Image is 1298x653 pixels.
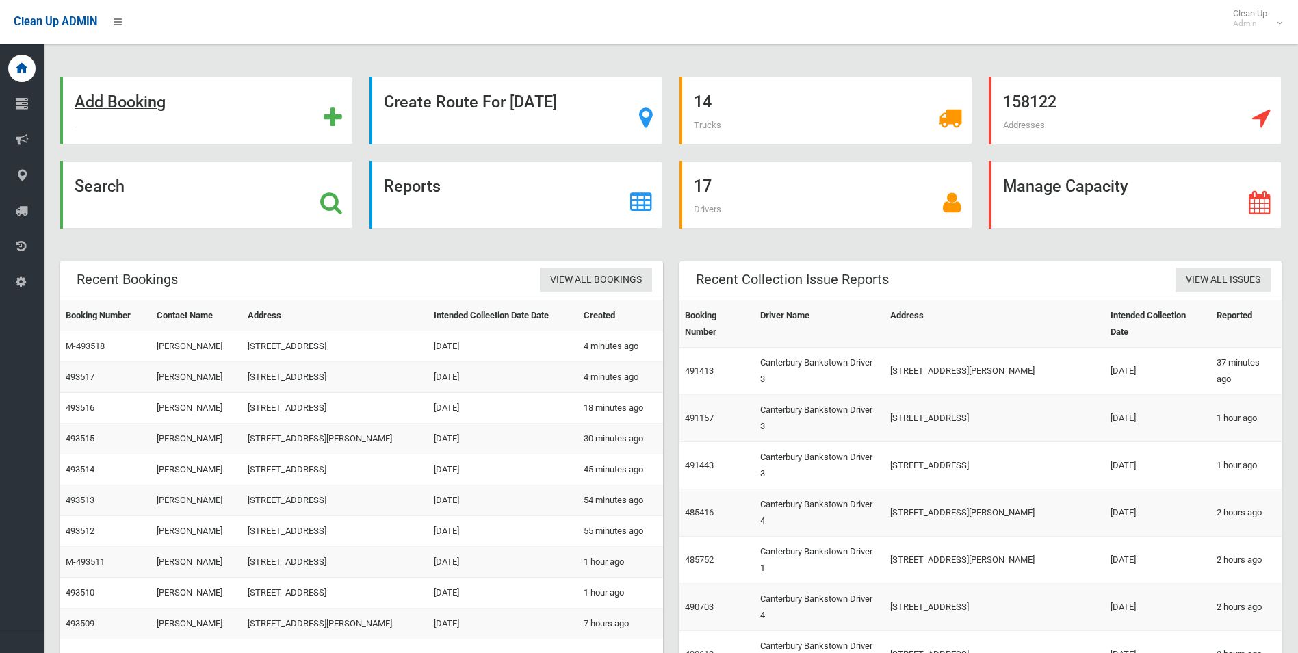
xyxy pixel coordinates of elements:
[694,92,712,112] strong: 14
[1211,395,1282,442] td: 1 hour ago
[1105,442,1211,489] td: [DATE]
[885,584,1105,631] td: [STREET_ADDRESS]
[242,516,428,547] td: [STREET_ADDRESS]
[428,300,579,331] th: Intended Collection Date Date
[151,362,243,393] td: [PERSON_NAME]
[60,266,194,293] header: Recent Bookings
[885,348,1105,395] td: [STREET_ADDRESS][PERSON_NAME]
[369,77,662,144] a: Create Route For [DATE]
[578,485,662,516] td: 54 minutes ago
[384,92,557,112] strong: Create Route For [DATE]
[14,15,97,28] span: Clean Up ADMIN
[66,556,105,567] a: M-493511
[755,300,885,348] th: Driver Name
[685,366,714,376] a: 491413
[75,177,125,196] strong: Search
[242,547,428,578] td: [STREET_ADDRESS]
[1105,300,1211,348] th: Intended Collection Date
[66,372,94,382] a: 493517
[242,485,428,516] td: [STREET_ADDRESS]
[242,424,428,454] td: [STREET_ADDRESS][PERSON_NAME]
[578,362,662,393] td: 4 minutes ago
[989,77,1282,144] a: 158122 Addresses
[1105,348,1211,395] td: [DATE]
[428,362,579,393] td: [DATE]
[1176,268,1271,293] a: View All Issues
[151,300,243,331] th: Contact Name
[66,402,94,413] a: 493516
[685,602,714,612] a: 490703
[242,331,428,362] td: [STREET_ADDRESS]
[428,578,579,609] td: [DATE]
[578,609,662,639] td: 7 hours ago
[679,77,972,144] a: 14 Trucks
[242,609,428,639] td: [STREET_ADDRESS][PERSON_NAME]
[755,489,885,537] td: Canterbury Bankstown Driver 4
[679,161,972,229] a: 17 Drivers
[685,507,714,517] a: 485416
[428,547,579,578] td: [DATE]
[1105,489,1211,537] td: [DATE]
[755,442,885,489] td: Canterbury Bankstown Driver 3
[578,547,662,578] td: 1 hour ago
[885,537,1105,584] td: [STREET_ADDRESS][PERSON_NAME]
[1211,489,1282,537] td: 2 hours ago
[60,77,353,144] a: Add Booking
[1003,92,1056,112] strong: 158122
[1211,537,1282,584] td: 2 hours ago
[151,578,243,609] td: [PERSON_NAME]
[578,516,662,547] td: 55 minutes ago
[60,161,353,229] a: Search
[151,609,243,639] td: [PERSON_NAME]
[885,442,1105,489] td: [STREET_ADDRESS]
[755,348,885,395] td: Canterbury Bankstown Driver 3
[1211,584,1282,631] td: 2 hours ago
[755,395,885,442] td: Canterbury Bankstown Driver 3
[66,618,94,628] a: 493509
[369,161,662,229] a: Reports
[685,460,714,470] a: 491443
[694,177,712,196] strong: 17
[151,331,243,362] td: [PERSON_NAME]
[384,177,441,196] strong: Reports
[540,268,652,293] a: View All Bookings
[66,495,94,505] a: 493513
[428,393,579,424] td: [DATE]
[755,584,885,631] td: Canterbury Bankstown Driver 4
[242,454,428,485] td: [STREET_ADDRESS]
[989,161,1282,229] a: Manage Capacity
[151,454,243,485] td: [PERSON_NAME]
[60,300,151,331] th: Booking Number
[66,341,105,351] a: M-493518
[242,300,428,331] th: Address
[428,516,579,547] td: [DATE]
[578,300,662,331] th: Created
[1003,120,1045,130] span: Addresses
[679,266,905,293] header: Recent Collection Issue Reports
[578,454,662,485] td: 45 minutes ago
[428,424,579,454] td: [DATE]
[1226,8,1281,29] span: Clean Up
[1211,442,1282,489] td: 1 hour ago
[578,331,662,362] td: 4 minutes ago
[151,516,243,547] td: [PERSON_NAME]
[242,578,428,609] td: [STREET_ADDRESS]
[151,393,243,424] td: [PERSON_NAME]
[1211,300,1282,348] th: Reported
[66,587,94,598] a: 493510
[1105,395,1211,442] td: [DATE]
[694,204,721,214] span: Drivers
[885,395,1105,442] td: [STREET_ADDRESS]
[885,489,1105,537] td: [STREET_ADDRESS][PERSON_NAME]
[679,300,755,348] th: Booking Number
[66,526,94,536] a: 493512
[242,393,428,424] td: [STREET_ADDRESS]
[1003,177,1128,196] strong: Manage Capacity
[685,554,714,565] a: 485752
[1233,18,1267,29] small: Admin
[242,362,428,393] td: [STREET_ADDRESS]
[755,537,885,584] td: Canterbury Bankstown Driver 1
[885,300,1105,348] th: Address
[151,547,243,578] td: [PERSON_NAME]
[428,609,579,639] td: [DATE]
